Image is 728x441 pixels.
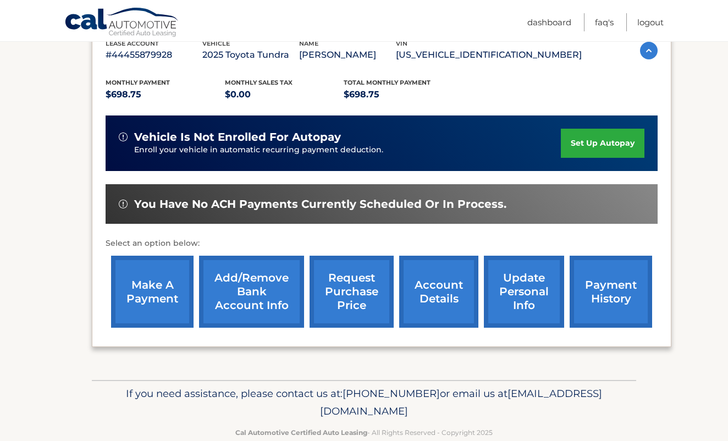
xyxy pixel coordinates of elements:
p: $0.00 [225,87,344,102]
p: Enroll your vehicle in automatic recurring payment deduction. [134,144,561,156]
p: [US_VEHICLE_IDENTIFICATION_NUMBER] [396,47,582,63]
a: Add/Remove bank account info [199,256,304,328]
span: vehicle is not enrolled for autopay [134,130,341,144]
span: [EMAIL_ADDRESS][DOMAIN_NAME] [320,387,602,417]
a: FAQ's [595,13,614,31]
p: [PERSON_NAME] [299,47,396,63]
img: accordion-active.svg [640,42,658,59]
a: Dashboard [527,13,571,31]
a: make a payment [111,256,194,328]
span: Monthly sales Tax [225,79,293,86]
p: - All Rights Reserved - Copyright 2025 [99,427,629,438]
a: Cal Automotive [64,7,180,39]
span: [PHONE_NUMBER] [343,387,440,400]
span: name [299,40,318,47]
p: $698.75 [344,87,463,102]
a: request purchase price [310,256,394,328]
a: Logout [637,13,664,31]
p: Select an option below: [106,237,658,250]
span: vehicle [202,40,230,47]
img: alert-white.svg [119,133,128,141]
span: lease account [106,40,159,47]
p: 2025 Toyota Tundra [202,47,299,63]
p: $698.75 [106,87,225,102]
a: account details [399,256,478,328]
span: You have no ACH payments currently scheduled or in process. [134,197,506,211]
a: update personal info [484,256,564,328]
a: set up autopay [561,129,644,158]
span: Monthly Payment [106,79,170,86]
a: payment history [570,256,652,328]
img: alert-white.svg [119,200,128,208]
p: #44455879928 [106,47,202,63]
span: Total Monthly Payment [344,79,431,86]
strong: Cal Automotive Certified Auto Leasing [235,428,367,437]
p: If you need assistance, please contact us at: or email us at [99,385,629,420]
span: vin [396,40,407,47]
